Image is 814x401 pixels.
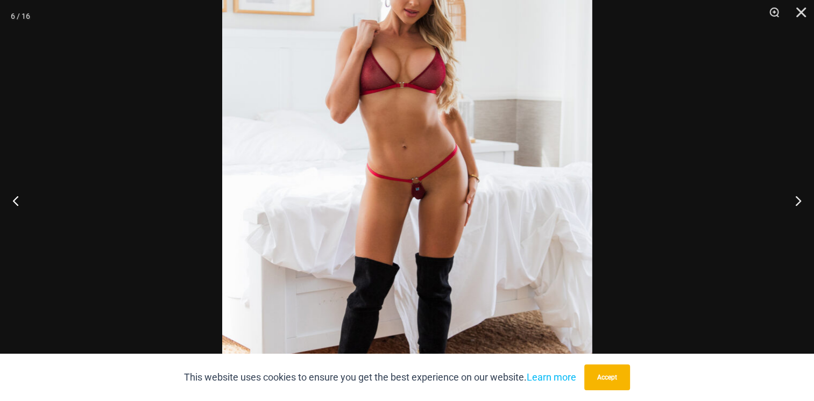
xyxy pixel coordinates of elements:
[584,364,630,390] button: Accept
[527,371,576,383] a: Learn more
[774,174,814,227] button: Next
[184,369,576,385] p: This website uses cookies to ensure you get the best experience on our website.
[11,8,30,24] div: 6 / 16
